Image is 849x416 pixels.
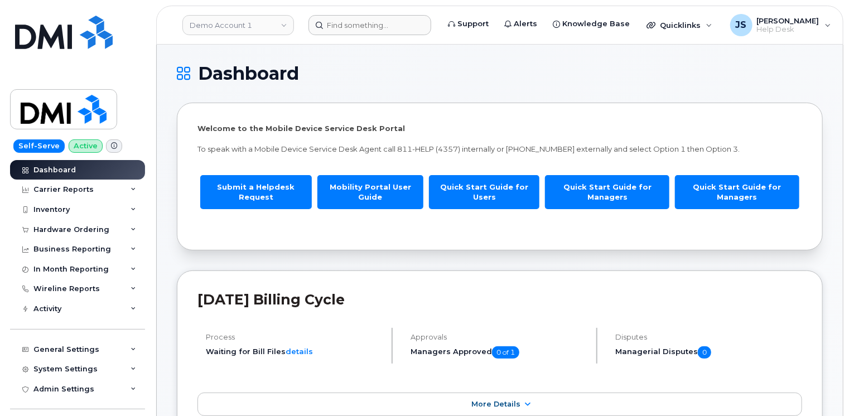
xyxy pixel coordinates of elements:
a: Quick Start Guide for Users [429,175,539,209]
h4: Disputes [615,333,802,341]
h4: Approvals [411,333,587,341]
h2: [DATE] Billing Cycle [197,291,802,308]
li: Waiting for Bill Files [206,346,382,357]
h5: Managers Approved [411,346,587,359]
span: 0 [698,346,711,359]
a: details [286,347,313,356]
h5: Managerial Disputes [615,346,802,359]
span: 0 of 1 [492,346,519,359]
a: Quick Start Guide for Managers [545,175,669,209]
p: Welcome to the Mobile Device Service Desk Portal [197,123,802,134]
span: Dashboard [198,65,299,82]
a: Mobility Portal User Guide [317,175,423,209]
p: To speak with a Mobile Device Service Desk Agent call 811-HELP (4357) internally or [PHONE_NUMBER... [197,144,802,154]
h4: Process [206,333,382,341]
a: Submit a Helpdesk Request [200,175,312,209]
a: Quick Start Guide for Managers [675,175,799,209]
span: More Details [471,400,520,408]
